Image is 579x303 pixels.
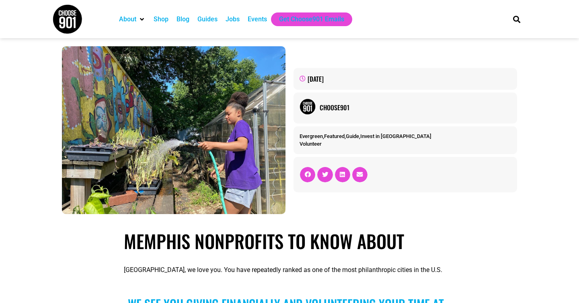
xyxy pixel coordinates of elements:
div: Search [510,12,524,26]
a: Blog [177,14,189,24]
a: Shop [154,14,168,24]
div: Share on email [352,167,368,182]
div: Share on linkedin [335,167,350,182]
a: Invest in [GEOGRAPHIC_DATA] [360,133,431,139]
a: Volunteer [300,141,322,147]
a: Evergreen [300,133,323,139]
a: Featured [324,133,345,139]
span: , , , [300,133,431,139]
div: Share on twitter [317,167,333,182]
h1: Memphis Nonprofits to Know About [124,230,455,252]
time: [DATE] [308,74,324,84]
a: Choose901 [320,103,511,112]
a: Guides [197,14,218,24]
a: Guide [346,133,359,139]
a: About [119,14,136,24]
img: Picture of Choose901 [300,99,316,115]
a: Get Choose901 Emails [279,14,344,24]
nav: Main nav [115,12,499,26]
a: Jobs [226,14,240,24]
div: About [115,12,150,26]
p: [GEOGRAPHIC_DATA], we love you. You have repeatedly ranked as one of the most philanthropic citie... [124,265,455,275]
a: Events [248,14,267,24]
div: Share on facebook [300,167,315,182]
